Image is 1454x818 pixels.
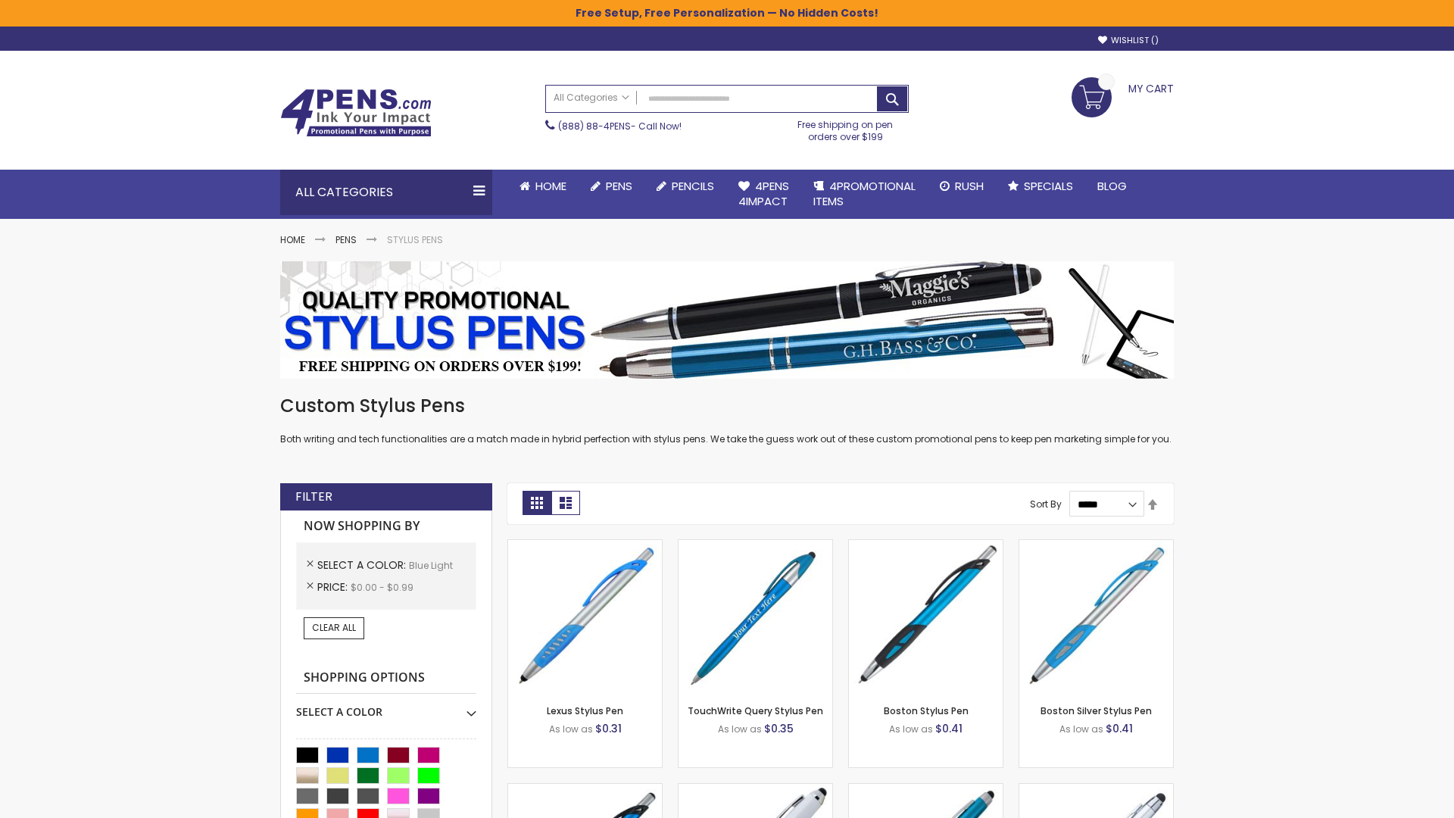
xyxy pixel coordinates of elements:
[280,394,1174,418] h1: Custom Stylus Pens
[679,783,832,796] a: Kimberly Logo Stylus Pens-LT-Blue
[409,559,453,572] span: Blue Light
[738,178,789,209] span: 4Pens 4impact
[1019,539,1173,552] a: Boston Silver Stylus Pen-Blue - Light
[688,704,823,717] a: TouchWrite Query Stylus Pen
[1106,721,1133,736] span: $0.41
[280,394,1174,446] div: Both writing and tech functionalities are a match made in hybrid perfection with stylus pens. We ...
[595,721,622,736] span: $0.31
[546,86,637,111] a: All Categories
[1041,704,1152,717] a: Boston Silver Stylus Pen
[1059,723,1103,735] span: As low as
[1024,178,1073,194] span: Specials
[849,540,1003,694] img: Boston Stylus Pen-Blue - Light
[558,120,682,133] span: - Call Now!
[644,170,726,203] a: Pencils
[935,721,963,736] span: $0.41
[764,721,794,736] span: $0.35
[928,170,996,203] a: Rush
[679,540,832,694] img: TouchWrite Query Stylus Pen-Blue Light
[718,723,762,735] span: As low as
[296,694,476,720] div: Select A Color
[387,233,443,246] strong: Stylus Pens
[280,233,305,246] a: Home
[996,170,1085,203] a: Specials
[849,539,1003,552] a: Boston Stylus Pen-Blue - Light
[849,783,1003,796] a: Lory Metallic Stylus Pen-Blue - Light
[554,92,629,104] span: All Categories
[335,233,357,246] a: Pens
[1030,498,1062,510] label: Sort By
[672,178,714,194] span: Pencils
[782,113,910,143] div: Free shipping on pen orders over $199
[606,178,632,194] span: Pens
[295,489,332,505] strong: Filter
[1098,35,1159,46] a: Wishlist
[1085,170,1139,203] a: Blog
[507,170,579,203] a: Home
[547,704,623,717] a: Lexus Stylus Pen
[280,170,492,215] div: All Categories
[280,261,1174,379] img: Stylus Pens
[1019,783,1173,796] a: Silver Cool Grip Stylus Pen-Blue - Light
[1097,178,1127,194] span: Blog
[579,170,644,203] a: Pens
[1019,540,1173,694] img: Boston Silver Stylus Pen-Blue - Light
[317,579,351,595] span: Price
[558,120,631,133] a: (888) 88-4PENS
[679,539,832,552] a: TouchWrite Query Stylus Pen-Blue Light
[889,723,933,735] span: As low as
[813,178,916,209] span: 4PROMOTIONAL ITEMS
[317,557,409,573] span: Select A Color
[304,617,364,638] a: Clear All
[312,621,356,634] span: Clear All
[801,170,928,219] a: 4PROMOTIONALITEMS
[351,581,413,594] span: $0.00 - $0.99
[523,491,551,515] strong: Grid
[280,89,432,137] img: 4Pens Custom Pens and Promotional Products
[726,170,801,219] a: 4Pens4impact
[549,723,593,735] span: As low as
[955,178,984,194] span: Rush
[508,783,662,796] a: Lexus Metallic Stylus Pen-Blue - Light
[535,178,566,194] span: Home
[296,662,476,695] strong: Shopping Options
[884,704,969,717] a: Boston Stylus Pen
[508,539,662,552] a: Lexus Stylus Pen-Blue - Light
[296,510,476,542] strong: Now Shopping by
[508,540,662,694] img: Lexus Stylus Pen-Blue - Light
